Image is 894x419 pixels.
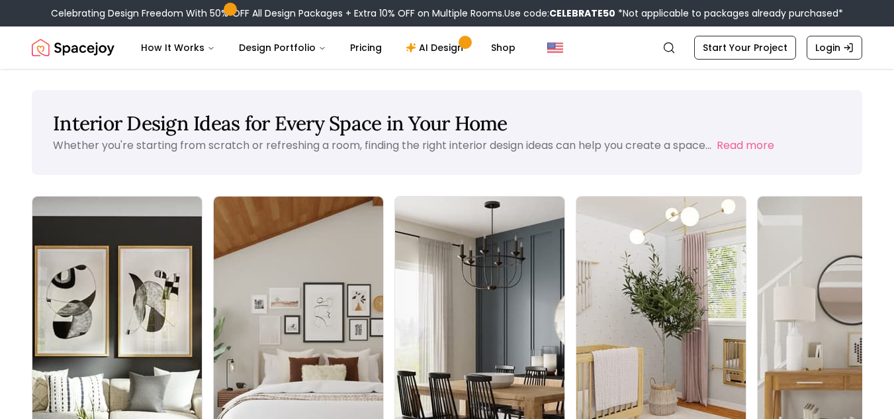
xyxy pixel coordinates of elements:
div: Celebrating Design Freedom With 50% OFF All Design Packages + Extra 10% OFF on Multiple Rooms. [51,7,843,20]
button: How It Works [130,34,226,61]
button: Read more [717,138,774,154]
img: Spacejoy Logo [32,34,114,61]
nav: Global [32,26,862,69]
button: Design Portfolio [228,34,337,61]
a: Spacejoy [32,34,114,61]
span: *Not applicable to packages already purchased* [615,7,843,20]
nav: Main [130,34,526,61]
h1: Interior Design Ideas for Every Space in Your Home [53,111,841,135]
a: Login [807,36,862,60]
p: Whether you're starting from scratch or refreshing a room, finding the right interior design idea... [53,138,711,153]
b: CELEBRATE50 [549,7,615,20]
a: Pricing [339,34,392,61]
span: Use code: [504,7,615,20]
a: AI Design [395,34,478,61]
a: Start Your Project [694,36,796,60]
a: Shop [480,34,526,61]
img: United States [547,40,563,56]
